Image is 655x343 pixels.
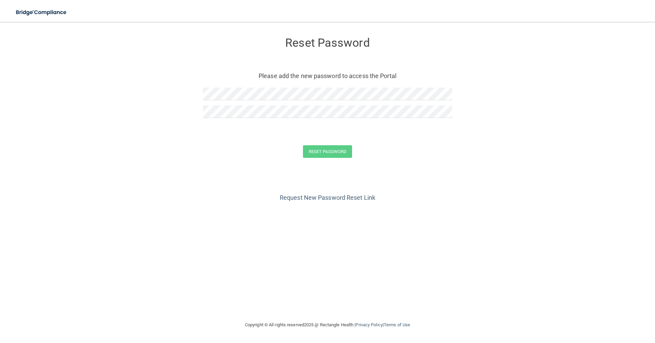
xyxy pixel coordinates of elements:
[208,70,447,81] p: Please add the new password to access the Portal
[384,322,410,327] a: Terms of Use
[355,322,382,327] a: Privacy Policy
[203,314,452,336] div: Copyright © All rights reserved 2025 @ Rectangle Health | |
[203,36,452,49] h3: Reset Password
[10,5,73,19] img: bridge_compliance_login_screen.278c3ca4.svg
[280,194,375,201] a: Request New Password Reset Link
[303,145,352,158] button: Reset Password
